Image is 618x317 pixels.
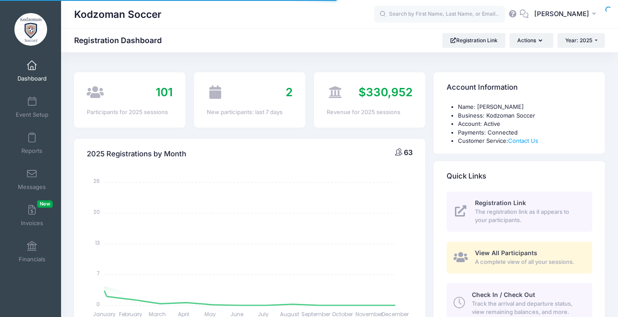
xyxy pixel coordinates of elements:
[508,137,538,144] a: Contact Us
[17,75,47,82] span: Dashboard
[286,85,293,99] span: 2
[458,120,592,128] li: Account: Active
[557,33,605,48] button: Year: 2025
[447,242,592,273] a: View All Participants A complete view of all your sessions.
[97,300,100,308] tspan: 0
[458,111,592,120] li: Business: Kodzoman Soccer
[94,208,100,216] tspan: 20
[565,37,592,44] span: Year: 2025
[374,6,505,23] input: Search by First Name, Last Name, or Email...
[327,108,413,117] div: Revenue for 2025 sessions
[11,164,53,195] a: Messages
[11,128,53,158] a: Reports
[11,56,53,86] a: Dashboard
[475,208,582,225] span: The registration link as it appears to your participants.
[458,128,592,137] li: Payments: Connected
[74,4,161,24] h1: Kodzoman Soccer
[509,33,553,48] button: Actions
[447,75,518,100] h4: Account Information
[11,200,53,231] a: InvoicesNew
[475,258,582,266] span: A complete view of all your sessions.
[447,192,592,232] a: Registration Link The registration link as it appears to your participants.
[534,9,589,19] span: [PERSON_NAME]
[19,256,45,263] span: Financials
[447,164,486,189] h4: Quick Links
[458,103,592,111] li: Name: [PERSON_NAME]
[96,239,100,246] tspan: 13
[94,177,100,185] tspan: 26
[156,85,173,99] span: 101
[21,147,42,155] span: Reports
[359,85,413,99] span: $330,952
[87,142,186,167] h4: 2025 Registrations by Month
[74,36,169,45] h1: Registration Dashboard
[475,199,526,206] span: Registration Link
[207,108,293,117] div: New participants: last 7 days
[472,291,535,298] span: Check In / Check Out
[472,300,582,317] span: Track the arrival and departure status, view remaining balances, and more.
[37,200,53,208] span: New
[442,33,505,48] a: Registration Link
[18,183,46,191] span: Messages
[529,4,605,24] button: [PERSON_NAME]
[14,13,47,46] img: Kodzoman Soccer
[16,111,48,118] span: Event Setup
[11,92,53,122] a: Event Setup
[404,148,413,157] span: 63
[11,236,53,267] a: Financials
[475,249,537,256] span: View All Participants
[458,137,592,145] li: Customer Service:
[87,108,173,117] div: Participants for 2025 sessions
[97,270,100,277] tspan: 7
[21,219,43,227] span: Invoices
